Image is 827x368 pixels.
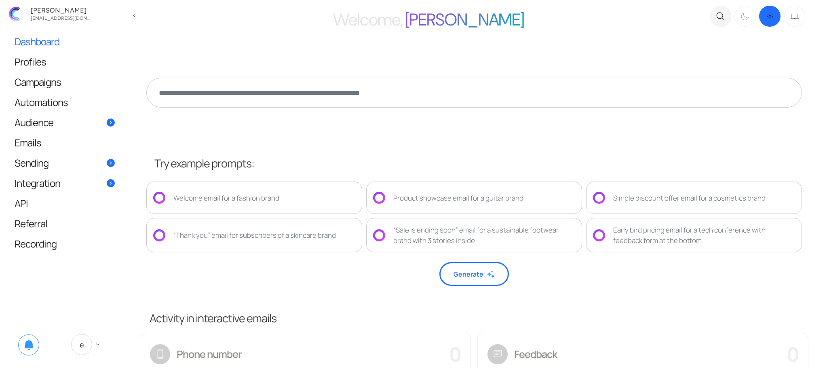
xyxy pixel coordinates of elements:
button: Generate [439,262,509,286]
span: Recording [15,239,57,248]
span: Audience [15,118,53,127]
div: Dark mode switcher [733,4,807,28]
a: Campaigns [6,72,123,92]
span: E [71,334,92,355]
h3: Activity in interactive emails [145,310,820,326]
div: zhekan.zhutnik@gmail.com [28,13,93,21]
span: Emails [15,138,41,147]
div: Early bird pricing email for a tech conference with feedback form at the bottom [613,225,795,245]
div: Welcome email for a fashion brand [173,193,279,203]
span: Automations [15,98,68,106]
a: Emails [6,133,123,152]
span: chat [487,344,508,364]
a: Profiles [6,52,123,72]
span: Dashboard [15,37,59,46]
a: Sending [6,153,123,173]
a: Referral [6,214,123,233]
label: Feedback [514,347,557,362]
span: Campaigns [15,78,61,86]
span: smartphone [150,344,170,364]
span: Integration [15,179,60,187]
a: Automations [6,92,123,112]
span: keyboard_arrow_down [94,341,101,348]
a: Integration [6,173,123,193]
span: Referral [15,219,47,228]
a: E keyboard_arrow_down [63,328,111,361]
span: Profiles [15,57,46,66]
div: “Sale is ending soon” email for a sustainable footwear brand with 3 stories inside [393,225,575,245]
span: Welcome, [333,8,403,31]
a: Dashboard [6,32,123,51]
label: Phone number [177,347,242,362]
div: Product showcase email for a guitar brand [393,193,523,203]
div: Simple discount offer email for a cosmetics brand [613,193,766,203]
a: Recording [6,234,123,254]
a: Audience [6,112,123,132]
span: [PERSON_NAME] [405,8,524,31]
div: “Thank you” email for subscribers of a skincare brand [173,230,336,241]
span: 0 [787,341,798,367]
span: 0 [449,341,461,367]
div: Try example prompts: [154,155,802,172]
span: API [15,199,28,207]
span: Sending [15,159,49,167]
a: [PERSON_NAME] [EMAIL_ADDRESS][DOMAIN_NAME] [4,3,126,25]
div: [PERSON_NAME] [28,7,93,13]
a: API [6,193,123,213]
